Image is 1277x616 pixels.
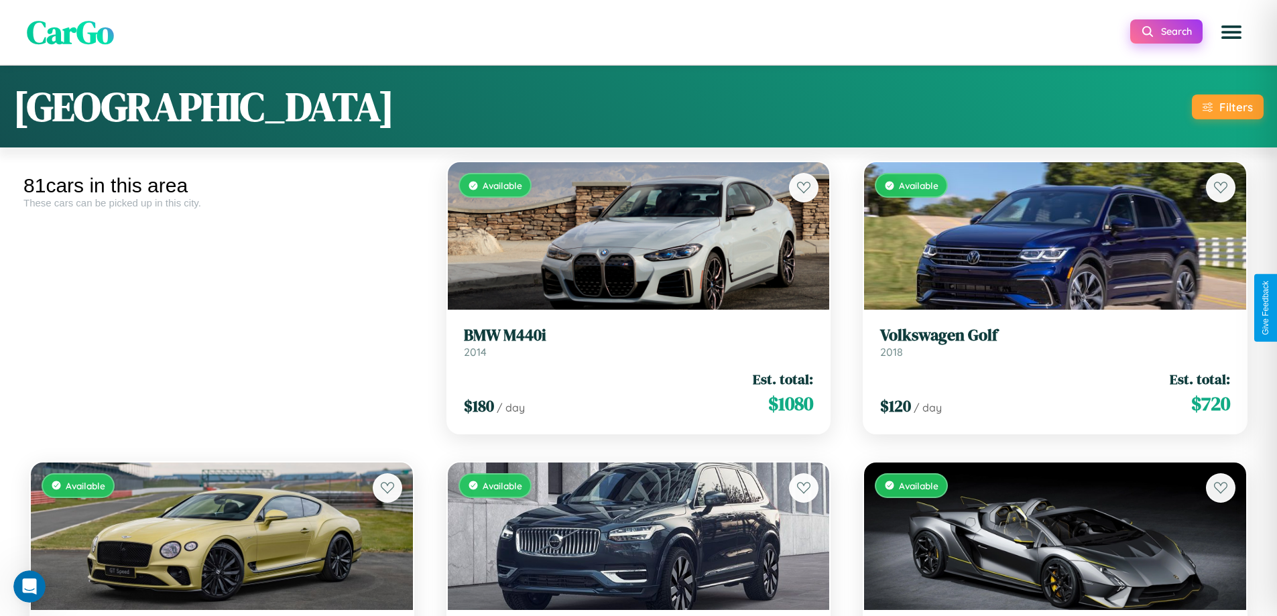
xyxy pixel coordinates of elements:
[1130,19,1203,44] button: Search
[464,326,814,345] h3: BMW M440i
[1219,100,1253,114] div: Filters
[899,480,938,491] span: Available
[13,570,46,603] iframe: Intercom live chat
[13,79,394,134] h1: [GEOGRAPHIC_DATA]
[880,326,1230,359] a: Volkswagen Golf2018
[1192,95,1264,119] button: Filters
[1161,25,1192,38] span: Search
[483,480,522,491] span: Available
[23,197,420,208] div: These cars can be picked up in this city.
[914,401,942,414] span: / day
[23,174,420,197] div: 81 cars in this area
[1261,281,1270,335] div: Give Feedback
[768,390,813,417] span: $ 1080
[27,10,114,54] span: CarGo
[899,180,938,191] span: Available
[1213,13,1250,51] button: Open menu
[464,326,814,359] a: BMW M440i2014
[66,480,105,491] span: Available
[880,395,911,417] span: $ 120
[464,395,494,417] span: $ 180
[1170,369,1230,389] span: Est. total:
[753,369,813,389] span: Est. total:
[464,345,487,359] span: 2014
[1191,390,1230,417] span: $ 720
[880,345,903,359] span: 2018
[880,326,1230,345] h3: Volkswagen Golf
[483,180,522,191] span: Available
[497,401,525,414] span: / day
